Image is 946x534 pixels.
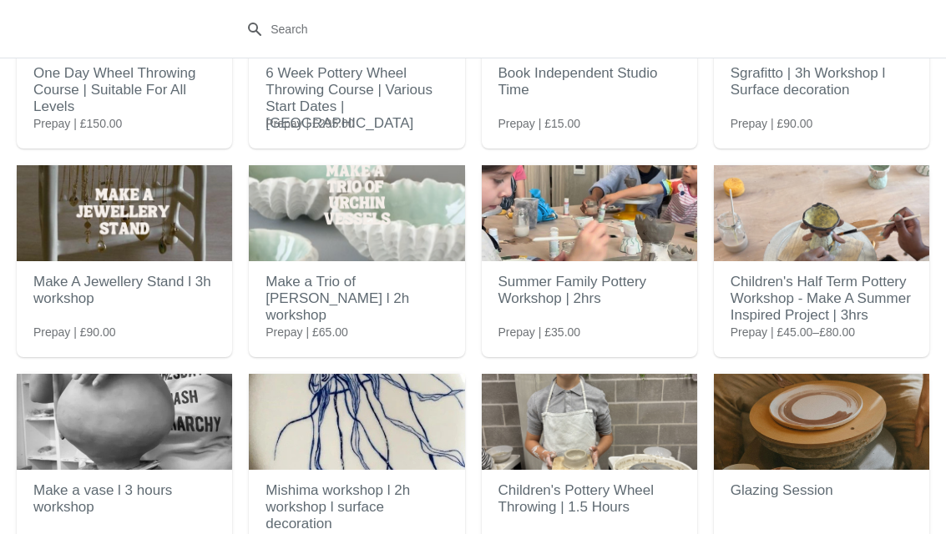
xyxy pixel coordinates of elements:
img: Mishima workshop l 2h workshop l surface decoration [249,374,464,470]
h2: Children's Half Term Pottery Workshop - Make A Summer Inspired Project | 3hrs [731,265,913,332]
img: Make A Jewellery Stand l 3h workshop [17,165,232,261]
h2: Summer Family Pottery Workshop | 2hrs [498,265,680,315]
span: Prepay | £45.00–£80.00 [731,324,855,340]
img: Make a Trio of Urchin Vessels l 2h workshop [249,165,464,261]
span: Prepay | £65.00 [266,324,348,340]
input: Search [270,14,710,44]
h2: Make A Jewellery Stand l 3h workshop [33,265,215,315]
img: Summer Family Pottery Workshop | 2hrs [482,165,697,261]
h2: 6 Week Pottery Wheel Throwing Course | Various Start Dates | [GEOGRAPHIC_DATA] [266,57,448,140]
h2: Make a vase l 3 hours workshop [33,474,215,524]
span: Prepay | £295.00 [266,115,354,132]
h2: Make a Trio of [PERSON_NAME] l 2h workshop [266,265,448,332]
img: Children's Pottery Wheel Throwing | 1.5 Hours [482,374,697,470]
h2: One Day Wheel Throwing Course | Suitable For All Levels [33,57,215,123]
img: Make a vase l 3 hours workshop [17,374,232,470]
h2: Children's Pottery Wheel Throwing | 1.5 Hours [498,474,680,524]
h2: Glazing Session [731,474,913,507]
img: Children's Half Term Pottery Workshop - Make A Summer Inspired Project | 3hrs [714,165,929,261]
h2: Book Independent Studio Time [498,57,680,107]
span: Prepay | £90.00 [731,115,813,132]
span: Prepay | £90.00 [33,324,116,340]
span: Prepay | £35.00 [498,324,581,340]
h2: Sgrafitto | 3h Workshop l Surface decoration [731,57,913,107]
img: Glazing Session [714,374,929,470]
span: Prepay | £150.00 [33,115,122,132]
span: Prepay | £15.00 [498,115,581,132]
